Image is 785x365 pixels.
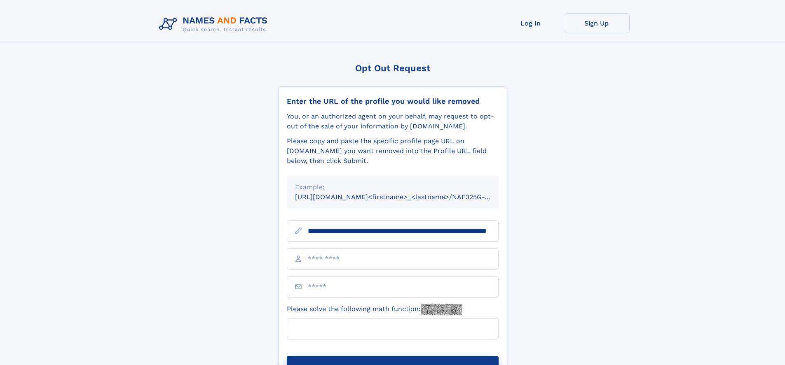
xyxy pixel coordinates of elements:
a: Sign Up [564,13,630,33]
div: Enter the URL of the profile you would like removed [287,97,499,106]
img: Logo Names and Facts [156,13,274,35]
a: Log In [498,13,564,33]
div: You, or an authorized agent on your behalf, may request to opt-out of the sale of your informatio... [287,112,499,131]
div: Opt Out Request [278,63,507,73]
small: [URL][DOMAIN_NAME]<firstname>_<lastname>/NAF325G-xxxxxxxx [295,193,514,201]
div: Please copy and paste the specific profile page URL on [DOMAIN_NAME] you want removed into the Pr... [287,136,499,166]
div: Example: [295,182,490,192]
label: Please solve the following math function: [287,304,462,315]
